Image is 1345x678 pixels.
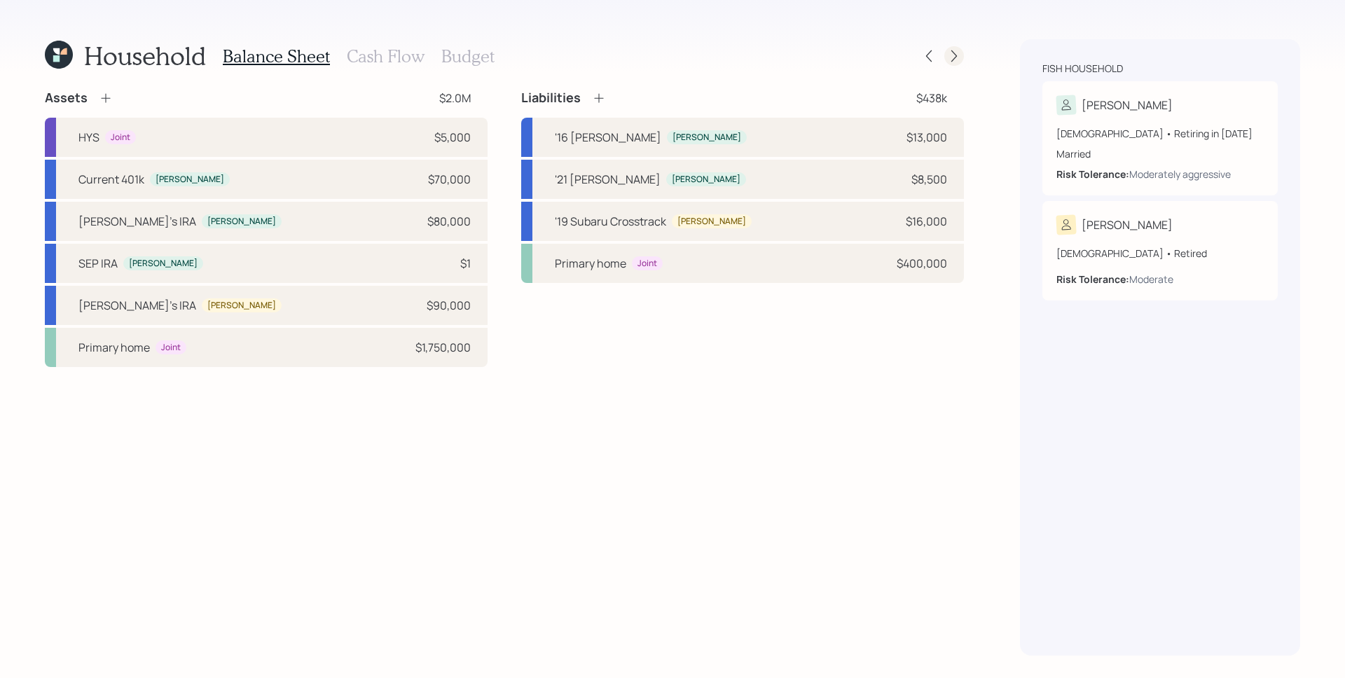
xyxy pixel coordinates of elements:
div: [PERSON_NAME] [1082,216,1173,233]
div: [PERSON_NAME] [207,300,276,312]
h3: Budget [441,46,495,67]
div: Fish household [1042,62,1123,76]
div: [PERSON_NAME] [129,258,198,270]
div: Moderately aggressive [1129,167,1231,181]
div: $438k [916,90,947,106]
h1: Household [84,41,206,71]
div: '21 [PERSON_NAME] [555,171,661,188]
div: [PERSON_NAME]'s IRA [78,213,196,230]
div: '16 [PERSON_NAME] [555,129,661,146]
div: [PERSON_NAME]'s IRA [78,297,196,314]
div: Joint [161,342,181,354]
h4: Liabilities [521,90,581,106]
div: SEP IRA [78,255,118,272]
div: [DEMOGRAPHIC_DATA] • Retired [1056,246,1264,261]
div: [PERSON_NAME] [677,216,746,228]
div: $80,000 [427,213,471,230]
div: $8,500 [911,171,947,188]
div: Joint [637,258,657,270]
div: $16,000 [906,213,947,230]
div: [PERSON_NAME] [1082,97,1173,113]
div: Primary home [555,255,626,272]
div: $1 [460,255,471,272]
b: Risk Tolerance: [1056,272,1129,286]
h4: Assets [45,90,88,106]
b: Risk Tolerance: [1056,167,1129,181]
div: [PERSON_NAME] [156,174,224,186]
div: '19 Subaru Crosstrack [555,213,666,230]
div: Moderate [1129,272,1173,286]
div: $70,000 [428,171,471,188]
div: Joint [111,132,130,144]
div: [PERSON_NAME] [672,132,741,144]
div: $13,000 [906,129,947,146]
div: $2.0M [439,90,471,106]
div: $5,000 [434,129,471,146]
div: $1,750,000 [415,339,471,356]
div: [DEMOGRAPHIC_DATA] • Retiring in [DATE] [1056,126,1264,141]
div: Married [1056,146,1264,161]
h3: Cash Flow [347,46,425,67]
div: $90,000 [427,297,471,314]
div: [PERSON_NAME] [672,174,740,186]
div: Current 401k [78,171,144,188]
div: Primary home [78,339,150,356]
div: $400,000 [897,255,947,272]
h3: Balance Sheet [223,46,330,67]
div: [PERSON_NAME] [207,216,276,228]
div: HYS [78,129,99,146]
